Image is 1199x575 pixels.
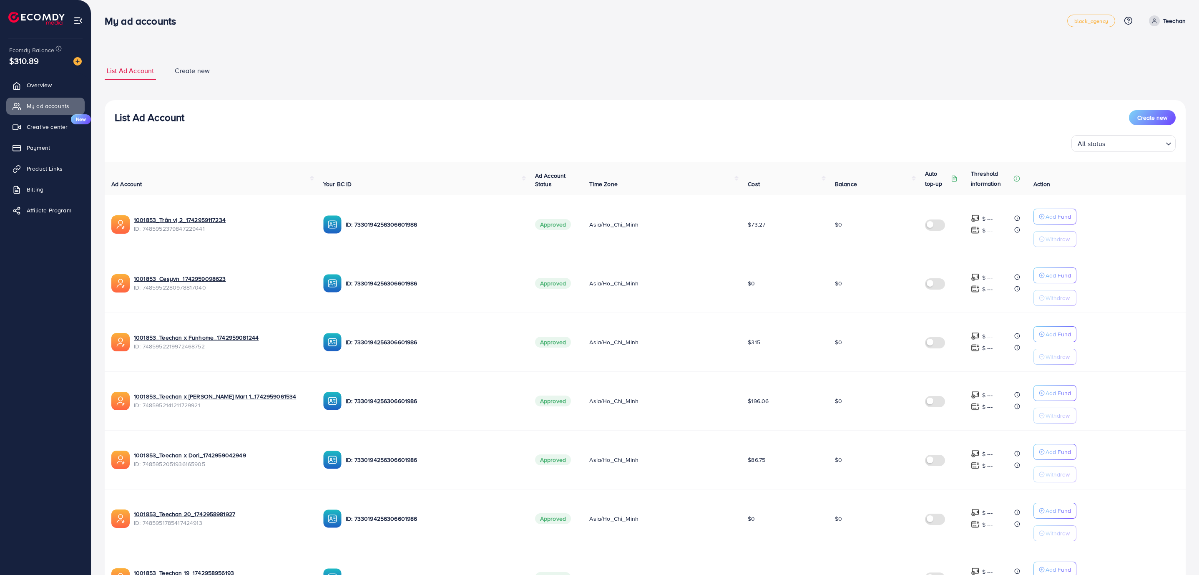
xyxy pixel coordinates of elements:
[1046,411,1070,421] p: Withdraw
[111,274,130,293] img: ic-ads-acc.e4c84228.svg
[1163,16,1186,26] p: Teechan
[111,180,142,188] span: Ad Account
[134,275,310,292] div: <span class='underline'>1001853_Cesyvn_1742959098623</span></br>7485952280978817040
[1137,113,1167,122] span: Create new
[1033,503,1076,519] button: Add Fund
[1033,267,1076,283] button: Add Fund
[134,451,310,468] div: <span class='underline'>1001853_Teechan x Dori_1742959042949</span></br>7485952051936165905
[1046,388,1071,398] p: Add Fund
[134,460,310,468] span: ID: 7485952051936165905
[971,402,980,411] img: top-up amount
[1046,270,1071,280] p: Add Fund
[1033,290,1076,306] button: Withdraw
[1146,15,1186,26] a: Teechan
[323,274,342,293] img: ic-ba-acc.ded83a64.svg
[134,224,310,233] span: ID: 7485952379847229441
[971,273,980,282] img: top-up amount
[589,456,638,464] span: Asia/Ho_Chi_Minh
[535,454,571,465] span: Approved
[1033,408,1076,424] button: Withdraw
[1046,352,1070,362] p: Withdraw
[111,333,130,351] img: ic-ads-acc.e4c84228.svg
[1071,135,1176,152] div: Search for option
[982,225,993,235] p: $ ---
[27,164,63,173] span: Product Links
[1046,212,1071,222] p: Add Fund
[1046,293,1070,303] p: Withdraw
[971,226,980,235] img: top-up amount
[107,66,154,76] span: List Ad Account
[175,66,210,76] span: Create new
[982,272,993,282] p: $ ---
[346,337,522,347] p: ID: 7330194256306601986
[971,449,980,458] img: top-up amount
[589,279,638,287] span: Asia/Ho_Chi_Minh
[134,392,310,409] div: <span class='underline'>1001853_Teechan x Ngọc Anh Mart 1_1742959061534</span></br>74859521412117...
[589,514,638,523] span: Asia/Ho_Chi_Minh
[835,220,842,229] span: $0
[982,214,993,224] p: $ ---
[134,342,310,351] span: ID: 7485952219972468752
[323,451,342,469] img: ic-ba-acc.ded83a64.svg
[535,337,571,348] span: Approved
[134,283,310,292] span: ID: 7485952280978817040
[1033,444,1076,460] button: Add Fund
[971,461,980,470] img: top-up amount
[1108,136,1162,150] input: Search for option
[1033,385,1076,401] button: Add Fund
[134,451,310,459] a: 1001853_Teechan x Dori_1742959042949
[1046,447,1071,457] p: Add Fund
[323,180,352,188] span: Your BC ID
[9,55,39,67] span: $310.89
[1046,528,1070,538] p: Withdraw
[971,169,1012,189] p: Threshold information
[1046,565,1071,575] p: Add Fund
[748,180,760,188] span: Cost
[982,390,993,400] p: $ ---
[6,160,85,177] a: Product Links
[971,214,980,223] img: top-up amount
[27,144,50,152] span: Payment
[8,12,65,25] img: logo
[9,46,54,54] span: Ecomdy Balance
[535,171,566,188] span: Ad Account Status
[346,514,522,524] p: ID: 7330194256306601986
[535,278,571,289] span: Approved
[323,215,342,234] img: ic-ba-acc.ded83a64.svg
[1033,525,1076,541] button: Withdraw
[73,16,83,25] img: menu
[346,278,522,288] p: ID: 7330194256306601986
[134,401,310,409] span: ID: 7485952141211729921
[835,279,842,287] span: $0
[835,456,842,464] span: $0
[971,343,980,352] img: top-up amount
[134,333,310,351] div: <span class='underline'>1001853_Teechan x Funhome_1742959081244</span></br>7485952219972468752
[925,169,949,189] p: Auto top-up
[134,510,310,527] div: <span class='underline'>1001853_Teechan 20_1742958981927</span></br>7485951785417424913
[1033,349,1076,365] button: Withdraw
[1129,110,1176,125] button: Create new
[748,279,755,287] span: $0
[134,510,310,518] a: 1001853_Teechan 20_1742958981927
[27,102,69,110] span: My ad accounts
[134,333,310,342] a: 1001853_Teechan x Funhome_1742959081244
[748,514,755,523] span: $0
[1046,234,1070,244] p: Withdraw
[6,77,85,93] a: Overview
[73,57,82,66] img: image
[982,343,993,353] p: $ ---
[748,220,765,229] span: $73.27
[27,206,71,214] span: Affiliate Program
[1067,15,1115,27] a: black_agency
[971,285,980,293] img: top-up amount
[835,514,842,523] span: $0
[27,185,43,194] span: Billing
[748,397,769,405] span: $196.06
[111,451,130,469] img: ic-ads-acc.e4c84228.svg
[971,391,980,399] img: top-up amount
[1046,506,1071,516] p: Add Fund
[982,508,993,518] p: $ ---
[6,181,85,198] a: Billing
[134,216,310,233] div: <span class='underline'>1001853_Trân vị 2_1742959117234</span></br>7485952379847229441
